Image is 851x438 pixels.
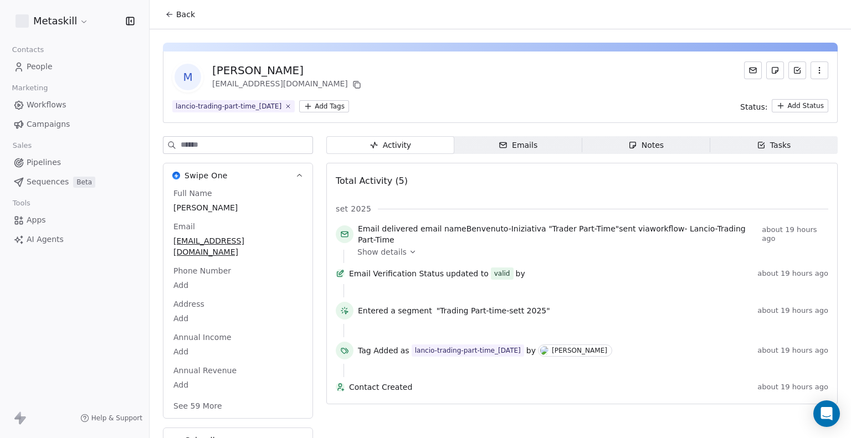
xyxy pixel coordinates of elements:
span: AI Agents [27,234,64,245]
div: [PERSON_NAME] [552,347,607,354]
div: Tasks [757,140,791,151]
span: Contacts [7,42,49,58]
button: Swipe OneSwipe One [163,163,312,188]
button: Back [158,4,202,24]
span: Sequences [27,176,69,188]
span: Apps [27,214,46,226]
span: Metaskill [33,14,77,28]
span: Email [171,221,197,232]
span: about 19 hours ago [762,225,828,243]
span: Benvenuto-Iniziativa "Trader Part-Time" [466,224,619,233]
span: Phone Number [171,265,233,276]
span: Contact Created [349,382,753,393]
div: Notes [628,140,664,151]
div: lancio-trading-part-time_[DATE] [415,346,521,355]
span: Back [176,9,195,20]
span: Email delivered [358,224,418,233]
div: Emails [499,140,537,151]
span: Address [171,298,207,310]
a: Workflows [9,96,140,114]
span: as [401,345,409,356]
a: Apps [9,211,140,229]
span: Annual Income [171,332,234,343]
span: Status: [740,101,767,112]
span: by [516,268,525,279]
span: about 19 hours ago [757,383,828,391]
button: Metaskill [13,12,91,30]
span: Pipelines [27,157,61,168]
button: Add Status [772,99,828,112]
span: Swipe One [184,170,228,181]
div: [EMAIL_ADDRESS][DOMAIN_NAME] [212,78,363,91]
div: Swipe OneSwipe One [163,188,312,418]
div: lancio-trading-part-time_[DATE] [176,101,281,111]
img: R [540,346,548,355]
span: Show details [357,246,407,257]
span: Email Verification Status [349,268,444,279]
a: SequencesBeta [9,173,140,191]
span: Help & Support [91,414,142,422]
a: Show details [357,246,821,257]
a: AI Agents [9,230,140,249]
span: Add [173,313,303,324]
span: Campaigns [27,118,70,130]
span: Sales [8,137,37,154]
img: Swipe One [172,172,180,179]
span: Full Name [171,188,214,199]
span: Tools [8,195,35,212]
span: People [27,61,53,73]
span: Workflows [27,99,66,111]
button: See 59 More [167,396,229,416]
button: Add Tags [299,100,349,112]
a: Pipelines [9,153,140,172]
span: about 19 hours ago [757,306,828,315]
span: Tag Added [358,345,398,356]
span: M [175,64,201,90]
a: People [9,58,140,76]
span: [PERSON_NAME] [173,202,303,213]
span: set 2025 [336,203,371,214]
span: Total Activity (5) [336,176,408,186]
span: Add [173,346,303,357]
span: about 19 hours ago [757,269,828,278]
div: Open Intercom Messenger [813,400,840,427]
div: [PERSON_NAME] [212,63,363,78]
span: by [526,345,536,356]
span: "Trading Part-time-sett 2025" [437,305,550,316]
span: Beta [73,177,95,188]
div: valid [494,268,510,279]
span: Add [173,280,303,291]
span: Annual Revenue [171,365,239,376]
span: updated to [446,268,489,279]
a: Campaigns [9,115,140,133]
span: about 19 hours ago [757,346,828,355]
span: [EMAIL_ADDRESS][DOMAIN_NAME] [173,235,303,257]
span: email name sent via workflow - [358,223,757,245]
span: Add [173,379,303,390]
a: Help & Support [80,414,142,422]
span: Marketing [7,80,53,96]
span: Entered a segment [358,305,432,316]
